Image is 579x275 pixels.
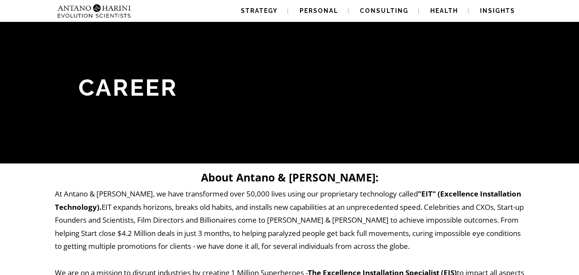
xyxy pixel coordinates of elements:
[430,7,458,14] span: Health
[360,7,408,14] span: Consulting
[480,7,515,14] span: Insights
[241,7,278,14] span: Strategy
[300,7,338,14] span: Personal
[55,189,521,212] strong: "EIT" (Excellence Installation Technology).
[78,74,178,101] span: Career
[201,170,378,184] strong: About Antano & [PERSON_NAME]:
